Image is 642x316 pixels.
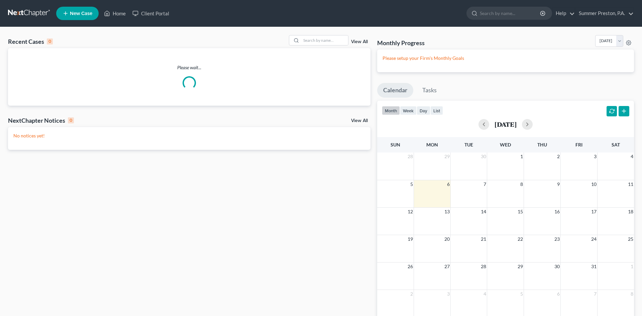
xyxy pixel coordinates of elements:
div: 0 [68,117,74,123]
span: 8 [630,290,634,298]
span: 16 [554,208,560,216]
span: Mon [426,142,438,147]
span: 21 [480,235,487,243]
span: 5 [520,290,524,298]
p: Please wait... [8,64,370,71]
div: NextChapter Notices [8,116,74,124]
a: Home [101,7,129,19]
button: list [430,106,443,115]
span: 2 [410,290,414,298]
span: 14 [480,208,487,216]
button: week [400,106,417,115]
input: Search by name... [480,7,541,19]
div: Recent Cases [8,37,53,45]
span: 10 [591,180,597,188]
a: Summer Preston, P.A. [575,7,634,19]
span: 28 [407,152,414,161]
span: 17 [591,208,597,216]
span: 6 [556,290,560,298]
span: 30 [554,262,560,271]
span: 23 [554,235,560,243]
span: 4 [630,152,634,161]
a: Client Portal [129,7,173,19]
a: Help [552,7,575,19]
span: 15 [517,208,524,216]
button: day [417,106,430,115]
button: month [382,106,400,115]
span: 4 [483,290,487,298]
span: 28 [480,262,487,271]
span: 6 [446,180,450,188]
span: Thu [537,142,547,147]
span: 5 [410,180,414,188]
h3: Monthly Progress [377,39,425,47]
span: 26 [407,262,414,271]
span: Fri [575,142,582,147]
span: 24 [591,235,597,243]
span: 7 [593,290,597,298]
a: View All [351,39,368,44]
span: 18 [627,208,634,216]
span: 12 [407,208,414,216]
span: 29 [444,152,450,161]
span: Sat [612,142,620,147]
span: Sun [391,142,400,147]
span: Tue [464,142,473,147]
span: 19 [407,235,414,243]
span: 29 [517,262,524,271]
span: 8 [520,180,524,188]
span: 13 [444,208,450,216]
input: Search by name... [301,35,348,45]
p: No notices yet! [13,132,365,139]
span: 3 [446,290,450,298]
span: 25 [627,235,634,243]
a: Calendar [377,83,413,98]
h2: [DATE] [495,121,517,128]
span: 7 [483,180,487,188]
span: 11 [627,180,634,188]
span: 20 [444,235,450,243]
a: Tasks [416,83,443,98]
span: 1 [630,262,634,271]
span: 1 [520,152,524,161]
p: Please setup your Firm's Monthly Goals [383,55,629,62]
a: View All [351,118,368,123]
div: 0 [47,38,53,44]
span: 27 [444,262,450,271]
span: 9 [556,180,560,188]
span: 22 [517,235,524,243]
span: New Case [70,11,92,16]
span: 30 [480,152,487,161]
span: 31 [591,262,597,271]
span: Wed [500,142,511,147]
span: 2 [556,152,560,161]
span: 3 [593,152,597,161]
